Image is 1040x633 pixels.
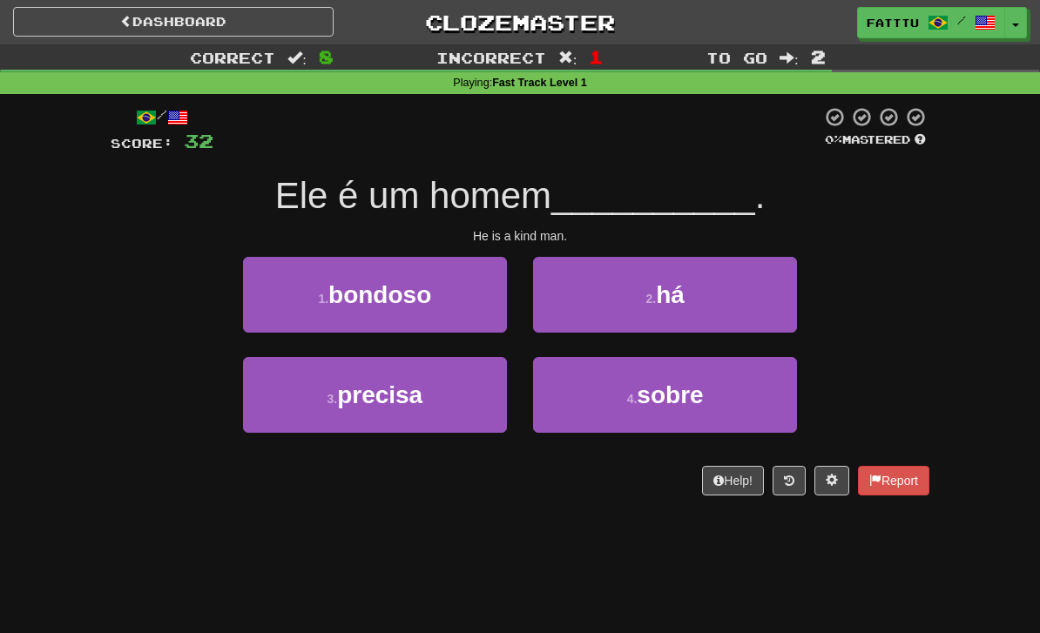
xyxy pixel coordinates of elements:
[780,51,799,65] span: :
[275,175,551,216] span: Ele é um homem
[13,7,334,37] a: Dashboard
[857,7,1005,38] a: Fatttu /
[360,7,680,37] a: Clozemaster
[645,292,656,306] small: 2 .
[111,136,173,151] span: Score:
[533,357,797,433] button: 4.sobre
[656,281,685,308] span: há
[858,466,929,495] button: Report
[773,466,806,495] button: Round history (alt+y)
[533,257,797,333] button: 2.há
[706,49,767,66] span: To go
[287,51,307,65] span: :
[436,49,546,66] span: Incorrect
[318,292,328,306] small: 1 .
[957,14,966,26] span: /
[327,392,337,406] small: 3 .
[811,46,826,67] span: 2
[702,466,764,495] button: Help!
[755,175,766,216] span: .
[243,357,507,433] button: 3.precisa
[551,175,755,216] span: __________
[328,281,431,308] span: bondoso
[637,381,703,408] span: sobre
[558,51,577,65] span: :
[867,15,919,30] span: Fatttu
[111,106,213,128] div: /
[337,381,422,408] span: precisa
[319,46,334,67] span: 8
[184,130,213,152] span: 32
[243,257,507,333] button: 1.bondoso
[627,392,638,406] small: 4 .
[492,77,587,89] strong: Fast Track Level 1
[589,46,604,67] span: 1
[821,132,929,148] div: Mastered
[190,49,275,66] span: Correct
[825,132,842,146] span: 0 %
[111,227,929,245] div: He is a kind man.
